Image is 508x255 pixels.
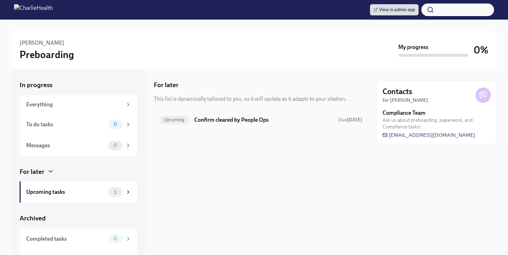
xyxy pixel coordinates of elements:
[20,228,137,249] a: Completed tasks0
[109,122,121,127] span: 0
[20,167,137,176] a: For later
[383,117,491,130] span: Ask us about preboarding, paperwork, and Compliance tasks!
[20,135,137,156] a: Messages0
[109,143,121,148] span: 0
[160,117,189,122] span: Upcoming
[370,4,419,15] a: View in admin app
[383,97,428,103] strong: for [PERSON_NAME]
[154,80,179,90] h5: For later
[26,121,106,128] div: To do tasks
[109,236,121,241] span: 0
[20,214,137,223] a: Archived
[373,6,415,13] span: View in admin app
[383,86,412,97] h4: Contacts
[26,188,106,196] div: Upcoming tasks
[398,43,428,51] strong: My progress
[383,109,426,117] strong: Compliance Team
[26,142,106,149] div: Messages
[20,182,137,203] a: Upcoming tasks1
[14,4,53,15] img: CharlieHealth
[474,44,488,56] h3: 0%
[338,116,362,123] span: October 12th, 2025 09:00
[20,39,64,47] h6: [PERSON_NAME]
[160,114,362,126] a: UpcomingConfirm cleared by People OpsDue[DATE]
[20,48,74,61] h3: Preboarding
[338,117,362,123] span: Due
[26,235,106,243] div: Completed tasks
[20,114,137,135] a: To do tasks0
[154,95,347,103] div: This list is dynamically tailored to you, so it will update as it adapts to your sitation.
[20,95,137,114] a: Everything
[383,132,475,139] a: [EMAIL_ADDRESS][DOMAIN_NAME]
[110,190,121,195] span: 1
[194,116,333,124] h6: Confirm cleared by People Ops
[20,167,44,176] div: For later
[26,101,122,108] div: Everything
[347,117,362,123] strong: [DATE]
[20,80,137,90] a: In progress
